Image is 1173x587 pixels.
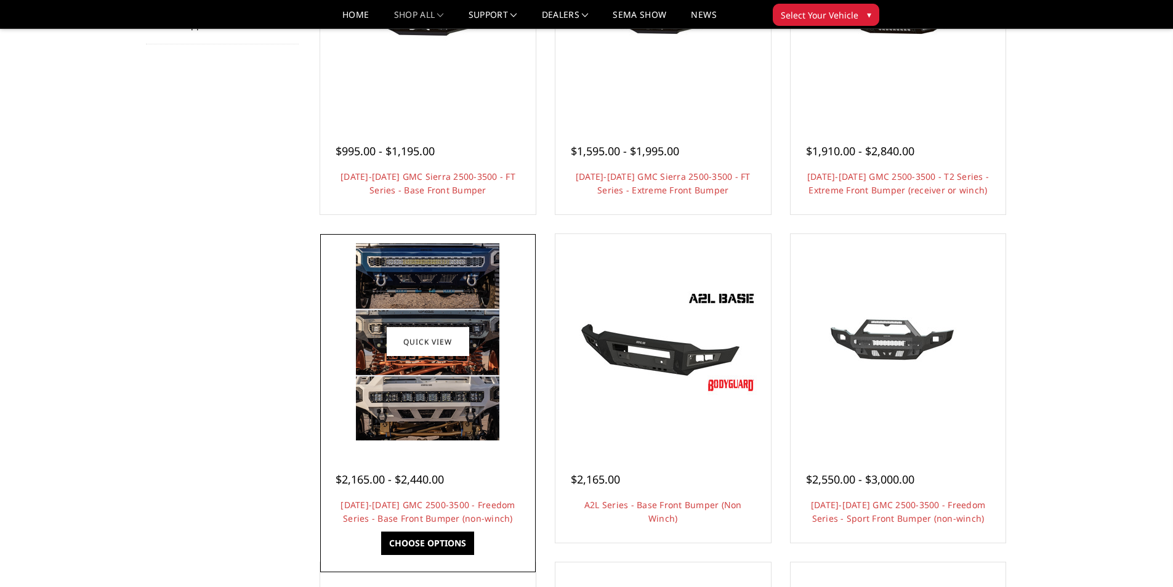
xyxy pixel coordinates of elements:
[811,499,985,524] a: [DATE]-[DATE] GMC 2500-3500 - Freedom Series - Sport Front Bumper (non-winch)
[806,472,914,487] span: $2,550.00 - $3,000.00
[336,144,435,158] span: $995.00 - $1,195.00
[571,144,679,158] span: $1,595.00 - $1,995.00
[341,499,515,524] a: [DATE]-[DATE] GMC 2500-3500 - Freedom Series - Base Front Bumper (non-winch)
[781,9,858,22] span: Select Your Vehicle
[691,10,716,28] a: News
[542,10,589,28] a: Dealers
[387,327,469,356] a: Quick view
[341,171,515,196] a: [DATE]-[DATE] GMC Sierra 2500-3500 - FT Series - Base Front Bumper
[773,4,879,26] button: Select Your Vehicle
[336,472,444,487] span: $2,165.00 - $2,440.00
[799,298,996,386] img: 2020-2023 GMC 2500-3500 - Freedom Series - Sport Front Bumper (non-winch)
[469,10,517,28] a: Support
[584,499,742,524] a: A2L Series - Base Front Bumper (Non Winch)
[807,171,989,196] a: [DATE]-[DATE] GMC 2500-3500 - T2 Series - Extreme Front Bumper (receiver or winch)
[571,472,620,487] span: $2,165.00
[356,243,499,440] img: 2020-2023 GMC 2500-3500 - Freedom Series - Base Front Bumper (non-winch)
[381,532,474,555] a: Choose Options
[576,171,751,196] a: [DATE]-[DATE] GMC Sierra 2500-3500 - FT Series - Extreme Front Bumper
[794,237,1003,447] a: 2020-2023 GMC 2500-3500 - Freedom Series - Sport Front Bumper (non-winch) 2020-2023 GMC 2500-3500...
[867,8,871,21] span: ▾
[1111,528,1173,587] iframe: Chat Widget
[613,10,666,28] a: SEMA Show
[342,10,369,28] a: Home
[394,10,444,28] a: shop all
[806,144,914,158] span: $1,910.00 - $2,840.00
[323,237,533,447] a: 2020-2023 GMC 2500-3500 - Freedom Series - Base Front Bumper (non-winch) 2020-2023 GMC 2500-3500 ...
[558,237,768,447] a: A2L Series - Base Front Bumper (Non Winch) A2L Series - Base Front Bumper (Non Winch)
